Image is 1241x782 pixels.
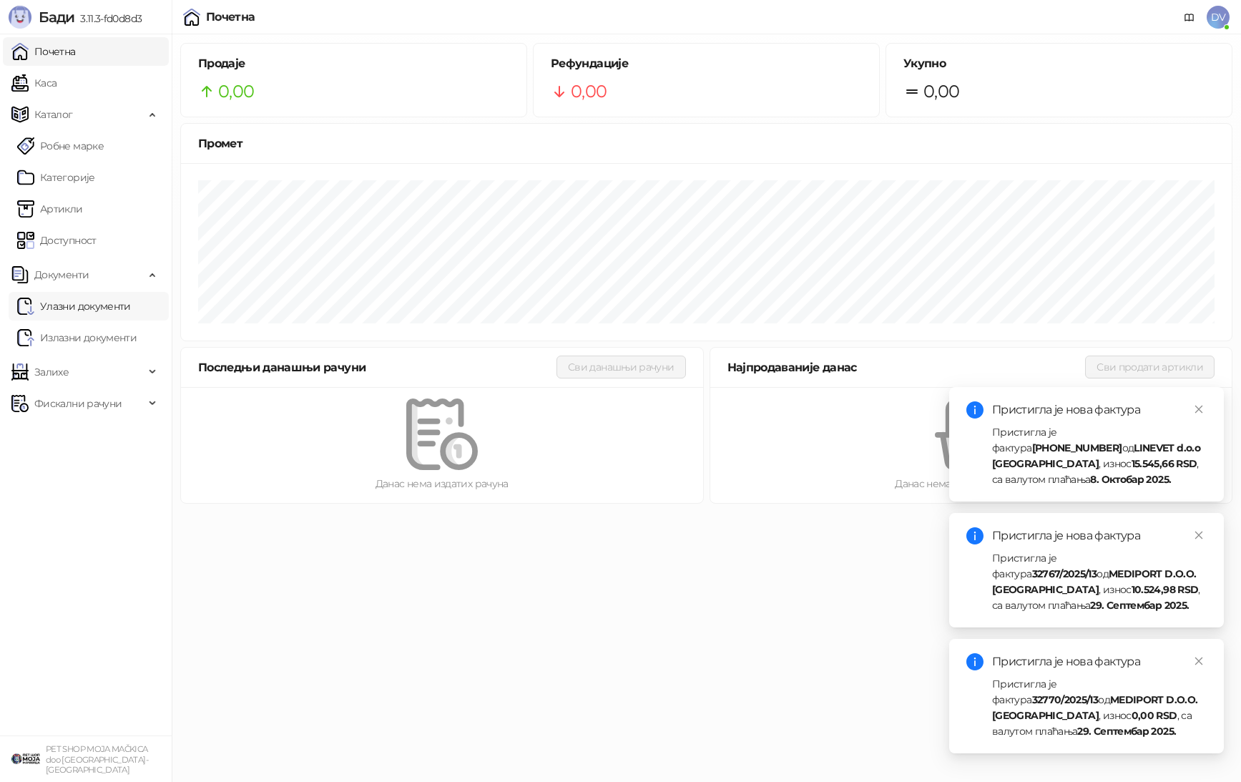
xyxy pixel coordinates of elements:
[17,323,137,352] a: Излазни документи
[1032,693,1099,706] strong: 32770/2025/13
[198,135,1215,152] div: Промет
[11,37,76,66] a: Почетна
[923,78,959,105] span: 0,00
[1207,6,1230,29] span: DV
[1194,404,1204,414] span: close
[1132,709,1177,722] strong: 0,00 RSD
[206,11,255,23] div: Почетна
[992,527,1207,544] div: Пристигла је нова фактура
[11,69,57,97] a: Каса
[992,424,1207,487] div: Пристигла је фактура од , износ , са валутом плаћања
[1178,6,1201,29] a: Документација
[903,55,1215,72] h5: Укупно
[992,653,1207,670] div: Пристигла је нова фактура
[1132,583,1199,596] strong: 10.524,98 RSD
[34,358,69,386] span: Залихе
[17,132,104,160] a: Робне марке
[992,676,1207,739] div: Пристигла је фактура од , износ , са валутом плаћања
[571,78,607,105] span: 0,00
[1085,356,1215,378] button: Сви продати артикли
[551,55,862,72] h5: Рефундације
[218,78,254,105] span: 0,00
[204,476,680,492] div: Данас нема издатих рачуна
[34,100,73,129] span: Каталог
[1191,527,1207,543] a: Close
[17,292,131,321] a: Ulazni dokumentiУлазни документи
[1077,725,1176,738] strong: 29. Септембар 2025.
[1032,567,1097,580] strong: 32767/2025/13
[966,653,984,670] span: info-circle
[17,195,83,223] a: ArtikliАртикли
[1090,473,1171,486] strong: 8. Октобар 2025.
[34,389,122,418] span: Фискални рачуни
[1191,653,1207,669] a: Close
[966,401,984,419] span: info-circle
[17,226,97,255] a: Доступност
[198,358,556,376] div: Последњи данашњи рачуни
[556,356,685,378] button: Сви данашњи рачуни
[11,745,40,773] img: 64x64-companyLogo-9f44b8df-f022-41eb-b7d6-300ad218de09.png
[39,9,74,26] span: Бади
[17,163,95,192] a: Категорије
[198,55,509,72] h5: Продаје
[46,744,148,775] small: PET SHOP MOJA MAČKICA doo [GEOGRAPHIC_DATA]-[GEOGRAPHIC_DATA]
[1194,530,1204,540] span: close
[74,12,142,25] span: 3.11.3-fd0d8d3
[1090,599,1189,612] strong: 29. Септембар 2025.
[966,527,984,544] span: info-circle
[9,6,31,29] img: Logo
[992,401,1207,419] div: Пристигла је нова фактура
[1191,401,1207,417] a: Close
[733,476,1210,492] div: Данас нема продатих артикала
[727,358,1086,376] div: Најпродаваније данас
[1194,656,1204,666] span: close
[992,550,1207,613] div: Пристигла је фактура од , износ , са валутом плаћања
[34,260,89,289] span: Документи
[1032,441,1122,454] strong: [PHONE_NUMBER]
[1132,457,1197,470] strong: 15.545,66 RSD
